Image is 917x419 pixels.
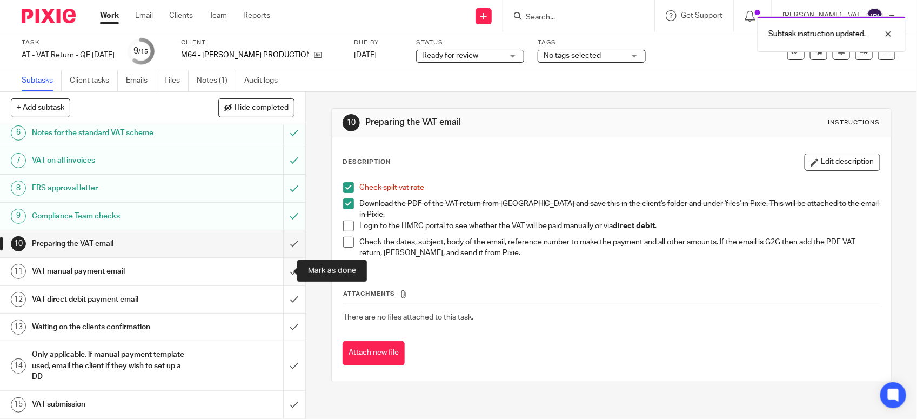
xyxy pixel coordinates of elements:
h1: VAT submission [32,396,192,413]
div: 11 [11,264,26,279]
strong: direct debit [613,222,655,230]
h1: VAT manual payment email [32,263,192,280]
h1: Notes for the standard VAT scheme [32,125,192,141]
a: Work [100,10,119,21]
h1: VAT direct debit payment email [32,291,192,308]
button: + Add subtask [11,98,70,117]
a: Reports [243,10,270,21]
p: Subtask instruction updated. [768,29,866,39]
div: 14 [11,358,26,374]
h1: VAT on all invoices [32,152,192,169]
a: Audit logs [244,70,286,91]
img: svg%3E [866,8,883,25]
h1: Only applicable, if manual payment template used, email the client if they wish to set up a DD [32,347,192,385]
a: Notes (1) [197,70,236,91]
span: Ready for review [422,52,478,59]
p: Login to the HMRC portal to see whether the VAT will be paid manually or via . [359,221,880,231]
span: [DATE] [354,51,377,59]
a: Team [209,10,227,21]
img: Pixie [22,9,76,23]
span: Hide completed [235,104,289,112]
h1: Compliance Team checks [32,208,192,224]
h1: Waiting on the clients confirmation [32,319,192,335]
a: Email [135,10,153,21]
div: 10 [343,114,360,131]
button: Edit description [805,154,880,171]
span: There are no files attached to this task. [343,314,473,321]
div: 6 [11,125,26,141]
span: Attachments [343,291,395,297]
div: AT - VAT Return - QE [DATE] [22,50,115,61]
div: 7 [11,153,26,168]
h1: FRS approval letter [32,180,192,196]
p: M64 - [PERSON_NAME] PRODUCTION LTD [181,50,309,61]
button: Attach new file [343,341,405,365]
div: 9 [11,209,26,224]
a: Client tasks [70,70,118,91]
p: Description [343,158,391,167]
button: Hide completed [218,98,294,117]
h1: Preparing the VAT email [365,117,634,128]
label: Client [181,38,340,47]
small: /15 [139,49,149,55]
div: 15 [11,397,26,413]
a: Emails [126,70,156,91]
div: AT - VAT Return - QE 30-09-2025 [22,50,115,61]
label: Status [416,38,524,47]
a: Subtasks [22,70,62,91]
h1: Preparing the VAT email [32,236,192,252]
p: Download the PDF of the VAT return from [GEOGRAPHIC_DATA] and save this in the client's folder an... [359,198,880,221]
span: No tags selected [544,52,601,59]
div: 13 [11,320,26,335]
a: Clients [169,10,193,21]
div: 10 [11,236,26,251]
span: Check spilt vat rate [359,184,424,191]
div: 12 [11,292,26,307]
a: Files [164,70,189,91]
label: Due by [354,38,403,47]
label: Task [22,38,115,47]
div: 9 [134,45,149,57]
p: Check the dates, subject, body of the email, reference number to make the payment and all other a... [359,237,880,259]
div: Instructions [828,118,880,127]
div: 8 [11,181,26,196]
